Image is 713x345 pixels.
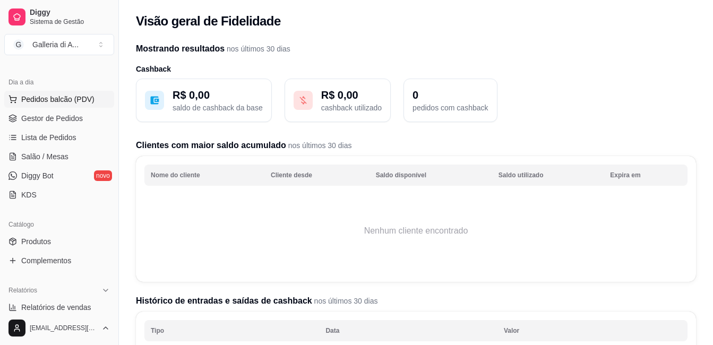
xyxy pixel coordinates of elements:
[4,315,114,341] button: [EMAIL_ADDRESS][DOMAIN_NAME]
[4,110,114,127] a: Gestor de Pedidos
[21,94,95,105] span: Pedidos balcão (PDV)
[321,102,382,113] p: cashback utilizado
[286,141,352,150] span: nos últimos 30 dias
[4,74,114,91] div: Dia a dia
[319,320,497,341] th: Data
[30,18,110,26] span: Sistema de Gestão
[4,148,114,165] a: Salão / Mesas
[4,91,114,108] button: Pedidos balcão (PDV)
[136,139,696,152] h2: Clientes com maior saldo acumulado
[370,165,492,186] th: Saldo disponível
[8,286,37,295] span: Relatórios
[604,165,688,186] th: Expira em
[144,188,688,273] td: Nenhum cliente encontrado
[4,252,114,269] a: Complementos
[264,165,370,186] th: Cliente desde
[4,34,114,55] button: Select a team
[4,216,114,233] div: Catálogo
[497,320,688,341] th: Valor
[136,13,281,30] h2: Visão geral de Fidelidade
[136,64,696,74] h3: Cashback
[32,39,79,50] div: Galleria di A ...
[225,45,290,53] span: nos últimos 30 dias
[4,4,114,30] a: DiggySistema de Gestão
[4,233,114,250] a: Produtos
[21,132,76,143] span: Lista de Pedidos
[285,79,391,122] button: R$ 0,00cashback utilizado
[4,129,114,146] a: Lista de Pedidos
[144,165,264,186] th: Nome do cliente
[21,189,37,200] span: KDS
[4,186,114,203] a: KDS
[144,320,319,341] th: Tipo
[30,324,97,332] span: [EMAIL_ADDRESS][DOMAIN_NAME]
[4,299,114,316] a: Relatórios de vendas
[173,88,263,102] p: R$ 0,00
[21,113,83,124] span: Gestor de Pedidos
[30,8,110,18] span: Diggy
[312,297,378,305] span: nos últimos 30 dias
[21,255,71,266] span: Complementos
[136,295,696,307] h2: Histórico de entradas e saídas de cashback
[21,302,91,313] span: Relatórios de vendas
[13,39,24,50] span: G
[321,88,382,102] p: R$ 0,00
[136,42,696,55] h2: Mostrando resultados
[173,102,263,113] p: saldo de cashback da base
[21,151,68,162] span: Salão / Mesas
[413,102,488,113] p: pedidos com cashback
[413,88,488,102] p: 0
[492,165,604,186] th: Saldo utilizado
[21,236,51,247] span: Produtos
[4,167,114,184] a: Diggy Botnovo
[21,170,54,181] span: Diggy Bot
